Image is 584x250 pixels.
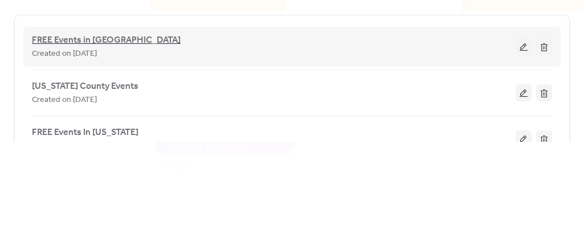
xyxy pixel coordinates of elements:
[32,47,97,61] span: Created on [DATE]
[32,34,181,47] span: FREE Events in [GEOGRAPHIC_DATA]
[32,93,97,107] span: Created on [DATE]
[32,80,138,93] span: [US_STATE] County Events
[32,126,138,140] span: FREE Events In [US_STATE]
[32,37,181,44] a: FREE Events in [GEOGRAPHIC_DATA]
[32,129,138,136] a: FREE Events In [US_STATE]
[32,83,138,89] a: [US_STATE] County Events
[32,140,97,153] span: Created on [DATE]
